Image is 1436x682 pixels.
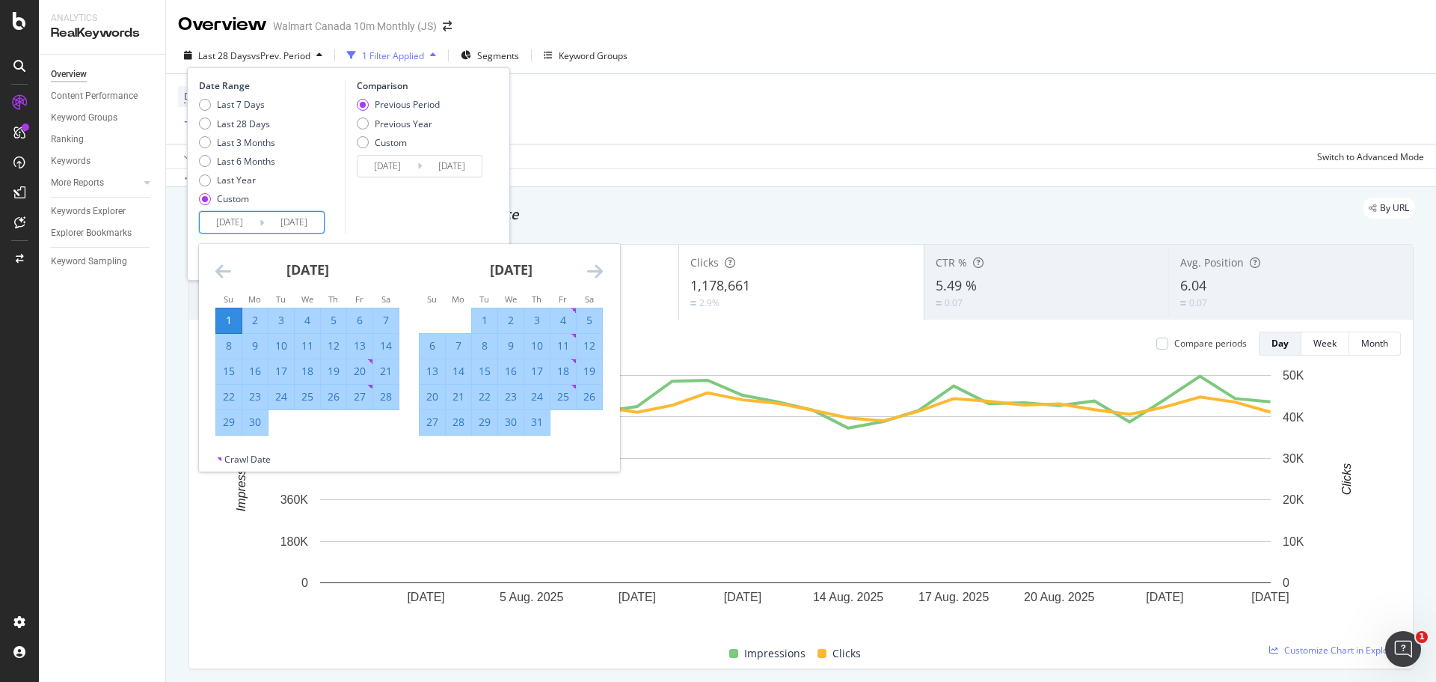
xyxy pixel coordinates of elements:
[498,389,524,404] div: 23
[321,384,347,409] td: Selected. Thursday, June 26, 2025
[585,293,594,305] small: Sa
[51,225,155,241] a: Explorer Bookmarks
[199,118,275,130] div: Last 28 Days
[328,293,338,305] small: Th
[347,313,372,328] div: 6
[217,136,275,149] div: Last 3 Months
[690,276,750,294] span: 1,178,661
[1283,452,1304,465] text: 30K
[427,293,437,305] small: Su
[524,359,550,384] td: Selected. Thursday, July 17, 2025
[295,308,321,333] td: Selected. Wednesday, June 4, 2025
[51,225,132,241] div: Explorer Bookmarks
[276,293,286,305] small: Tu
[264,212,324,233] input: End Date
[280,535,309,548] text: 180K
[498,384,524,409] td: Selected. Wednesday, July 23, 2025
[420,415,445,430] div: 27
[321,308,347,333] td: Selected. Thursday, June 5, 2025
[269,313,294,328] div: 3
[321,359,347,384] td: Selected. Thursday, June 19, 2025
[690,301,696,305] img: Equal
[524,313,550,328] div: 3
[472,409,498,435] td: Selected. Tuesday, July 29, 2025
[1024,591,1094,603] text: 20 Aug. 2025
[472,338,497,353] div: 8
[479,293,489,305] small: Tu
[178,144,221,168] button: Apply
[524,338,550,353] div: 10
[217,192,249,205] div: Custom
[690,255,719,270] span: Clicks
[1317,150,1424,163] div: Switch to Advanced Mode
[699,296,719,309] div: 2.9%
[375,136,407,149] div: Custom
[1301,332,1349,356] button: Week
[51,110,155,126] a: Keyword Groups
[269,384,295,409] td: Selected. Tuesday, June 24, 2025
[455,43,525,67] button: Segments
[446,333,472,359] td: Selected. Monday, July 7, 2025
[216,384,242,409] td: Selected. Sunday, June 22, 2025
[347,364,372,379] div: 20
[201,368,1390,627] div: A chart.
[347,384,373,409] td: Selected. Friday, June 27, 2025
[199,174,275,186] div: Last Year
[550,359,577,384] td: Selected. Friday, July 18, 2025
[178,43,328,67] button: Last 28 DaysvsPrev. Period
[286,261,329,278] strong: [DATE]
[269,333,295,359] td: Selected. Tuesday, June 10, 2025
[295,384,321,409] td: Selected. Wednesday, June 25, 2025
[1271,337,1289,350] div: Day
[1174,337,1247,350] div: Compare periods
[577,384,603,409] td: Selected. Saturday, July 26, 2025
[744,645,806,663] span: Impressions
[51,175,140,191] a: More Reports
[178,114,238,132] button: Add Filter
[1313,337,1337,350] div: Week
[524,415,550,430] div: 31
[538,43,633,67] button: Keyword Groups
[832,645,861,663] span: Clicks
[242,308,269,333] td: Selected. Monday, June 2, 2025
[355,293,363,305] small: Fr
[472,415,497,430] div: 29
[242,338,268,353] div: 9
[373,313,399,328] div: 7
[550,308,577,333] td: Selected. Friday, July 4, 2025
[420,333,446,359] td: Selected. Sunday, July 6, 2025
[498,313,524,328] div: 2
[269,359,295,384] td: Selected. Tuesday, June 17, 2025
[199,98,275,111] div: Last 7 Days
[358,156,417,177] input: Start Date
[216,409,242,435] td: Selected. Sunday, June 29, 2025
[619,591,656,603] text: [DATE]
[295,338,320,353] div: 11
[1283,369,1304,382] text: 50K
[217,118,270,130] div: Last 28 Days
[1416,631,1428,643] span: 1
[472,313,497,328] div: 1
[443,21,452,31] div: arrow-right-arrow-left
[498,364,524,379] div: 16
[51,88,138,104] div: Content Performance
[295,389,320,404] div: 25
[373,333,399,359] td: Selected. Saturday, June 14, 2025
[936,276,977,294] span: 5.49 %
[200,212,260,233] input: Start Date
[217,155,275,168] div: Last 6 Months
[422,156,482,177] input: End Date
[498,338,524,353] div: 9
[295,313,320,328] div: 4
[216,389,242,404] div: 22
[472,359,498,384] td: Selected. Tuesday, July 15, 2025
[446,389,471,404] div: 21
[420,389,445,404] div: 20
[1283,493,1304,506] text: 20K
[184,90,212,103] span: Device
[446,359,472,384] td: Selected. Monday, July 14, 2025
[199,155,275,168] div: Last 6 Months
[1283,576,1289,589] text: 0
[295,364,320,379] div: 18
[498,308,524,333] td: Selected. Wednesday, July 2, 2025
